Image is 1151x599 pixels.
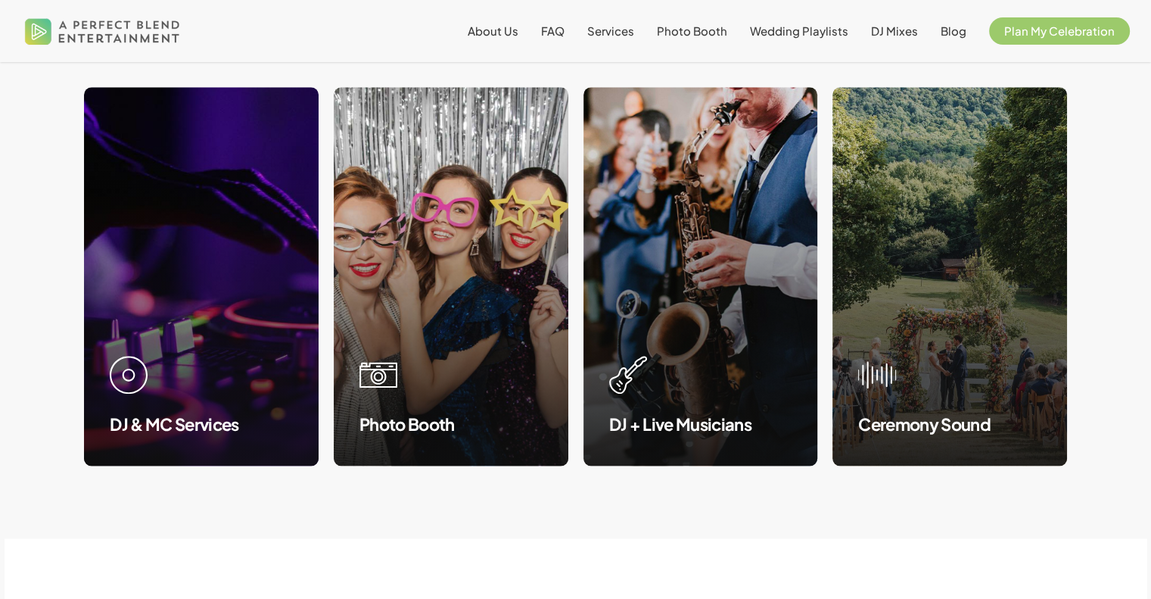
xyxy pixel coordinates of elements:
[750,25,848,37] a: Wedding Playlists
[468,25,518,37] a: About Us
[871,25,918,37] a: DJ Mixes
[21,6,184,56] img: A Perfect Blend Entertainment
[1004,23,1115,38] span: Plan My Celebration
[541,25,565,37] a: FAQ
[587,23,634,38] span: Services
[941,25,966,37] a: Blog
[657,23,727,38] span: Photo Booth
[941,23,966,38] span: Blog
[989,25,1130,37] a: Plan My Celebration
[657,25,727,37] a: Photo Booth
[541,23,565,38] span: FAQ
[587,25,634,37] a: Services
[750,23,848,38] span: Wedding Playlists
[468,23,518,38] span: About Us
[871,23,918,38] span: DJ Mixes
